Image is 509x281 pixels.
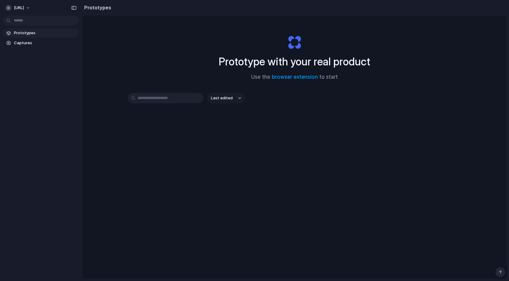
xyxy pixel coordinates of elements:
[3,3,33,13] button: [URL]
[14,5,24,11] span: [URL]
[207,93,245,103] button: Last edited
[251,73,338,81] span: Use the to start
[272,74,318,80] a: browser extension
[211,95,233,101] span: Last edited
[3,38,79,48] a: Captures
[82,4,111,11] h2: Prototypes
[219,54,370,70] h1: Prototype with your real product
[14,40,76,46] span: Captures
[14,30,76,36] span: Prototypes
[3,28,79,38] a: Prototypes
